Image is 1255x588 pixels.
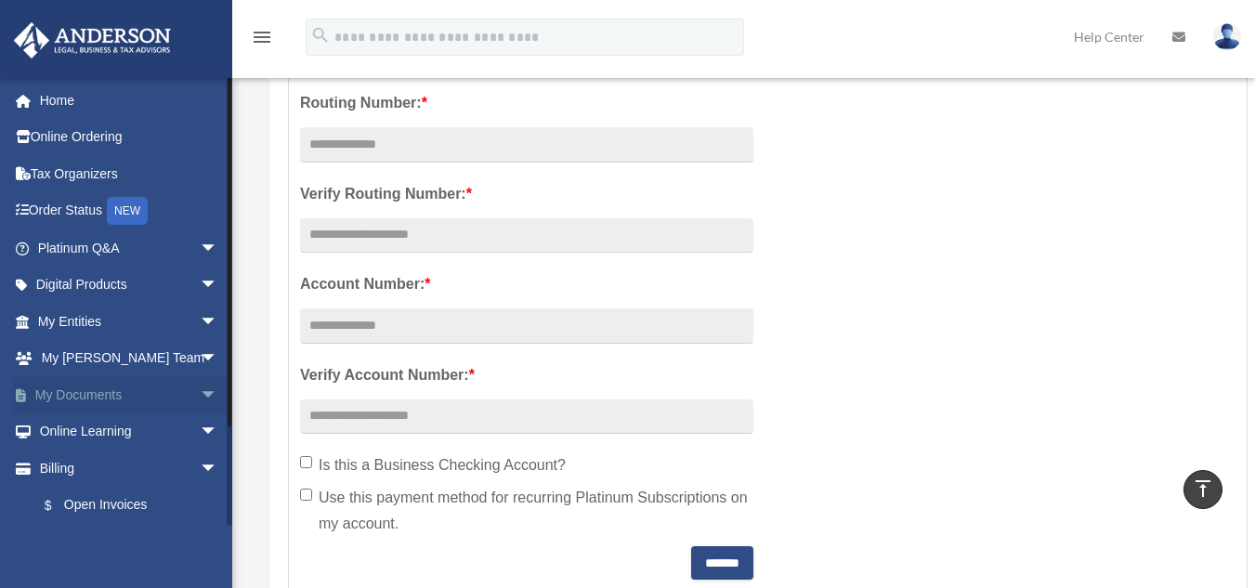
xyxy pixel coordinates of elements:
a: Order StatusNEW [13,192,246,230]
span: arrow_drop_down [200,267,237,305]
i: search [310,25,331,46]
span: arrow_drop_down [200,229,237,268]
img: User Pic [1213,23,1241,50]
i: menu [251,26,273,48]
label: Verify Routing Number: [300,181,753,207]
div: NEW [107,197,148,225]
a: My [PERSON_NAME] Teamarrow_drop_down [13,340,246,377]
label: Verify Account Number: [300,362,753,388]
label: Account Number: [300,271,753,297]
label: Is this a Business Checking Account? [300,452,753,478]
a: $Open Invoices [26,487,246,525]
a: vertical_align_top [1183,470,1222,509]
input: Use this payment method for recurring Platinum Subscriptions on my account. [300,489,312,501]
i: vertical_align_top [1192,477,1214,500]
span: arrow_drop_down [200,376,237,414]
span: $ [55,494,64,517]
a: Online Ordering [13,119,246,156]
label: Use this payment method for recurring Platinum Subscriptions on my account. [300,485,753,537]
label: Routing Number: [300,90,753,116]
span: arrow_drop_down [200,450,237,488]
a: Billingarrow_drop_down [13,450,246,487]
a: Past Invoices [26,524,246,561]
span: arrow_drop_down [200,340,237,378]
span: arrow_drop_down [200,303,237,341]
span: arrow_drop_down [200,413,237,451]
a: Platinum Q&Aarrow_drop_down [13,229,246,267]
a: My Entitiesarrow_drop_down [13,303,246,340]
a: menu [251,33,273,48]
a: Home [13,82,246,119]
a: Online Learningarrow_drop_down [13,413,246,451]
a: Digital Productsarrow_drop_down [13,267,246,304]
input: Is this a Business Checking Account? [300,456,312,468]
a: Tax Organizers [13,155,246,192]
img: Anderson Advisors Platinum Portal [8,22,176,59]
a: My Documentsarrow_drop_down [13,376,246,413]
